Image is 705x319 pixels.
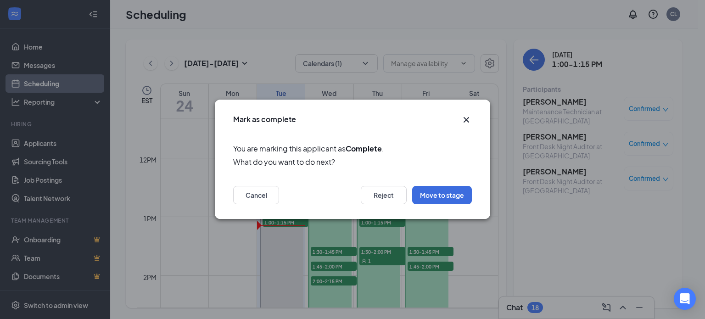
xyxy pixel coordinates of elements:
button: Move to stage [412,186,472,205]
b: Complete [346,144,382,153]
button: Cancel [233,186,279,205]
button: Close [461,114,472,125]
h3: Mark as complete [233,114,296,124]
button: Reject [361,186,407,205]
span: You are marking this applicant as . [233,143,472,154]
span: What do you want to do next? [233,157,472,168]
svg: Cross [461,114,472,125]
div: Open Intercom Messenger [674,288,696,310]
